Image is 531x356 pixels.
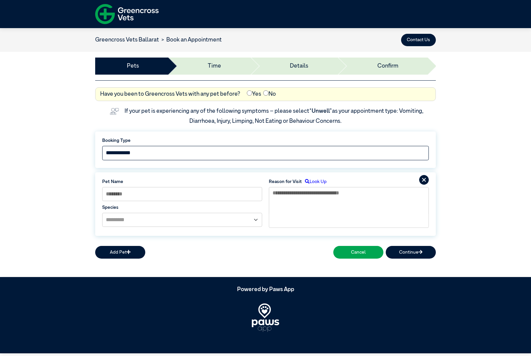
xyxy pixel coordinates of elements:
img: vet [108,106,121,117]
li: Book an Appointment [159,36,222,44]
label: Pet Name [102,178,262,185]
label: If your pet is experiencing any of the following symptoms – please select as your appointment typ... [125,108,424,124]
input: No [263,90,269,96]
label: Have you been to Greencross Vets with any pet before? [100,90,240,99]
h5: Powered by Paws App [95,286,436,293]
label: Reason for Visit [269,178,302,185]
nav: breadcrumb [95,36,222,44]
label: Look Up [302,178,327,185]
label: Booking Type [102,137,429,144]
button: Continue [386,246,436,258]
a: Pets [127,62,139,71]
img: f-logo [95,2,159,26]
label: Species [102,204,262,211]
label: Yes [247,90,261,99]
button: Contact Us [401,34,436,46]
input: Yes [247,90,252,96]
button: Cancel [333,246,383,258]
span: “Unwell” [309,108,332,114]
a: Greencross Vets Ballarat [95,37,159,43]
button: Add Pet [95,246,145,258]
img: PawsApp [252,303,279,332]
label: No [263,90,276,99]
